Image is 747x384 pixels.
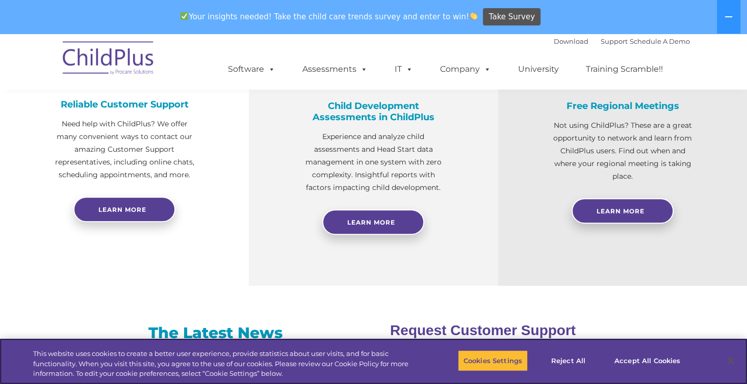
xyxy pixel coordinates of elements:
[630,37,690,45] a: Schedule A Demo
[300,130,447,194] p: Experience and analyze child assessments and Head Start data management in one system with zero c...
[470,12,477,20] img: 👏
[142,67,173,75] span: Last name
[51,99,198,110] h4: Reliable Customer Support
[73,197,175,222] a: Learn more
[549,100,696,112] h4: Free Regional Meetings
[142,109,185,117] span: Phone number
[549,119,696,183] p: Not using ChildPlus? These are a great opportunity to network and learn from ChildPlus users. Fin...
[347,218,395,226] span: Learn More
[601,37,628,45] a: Support
[430,59,501,79] a: Company
[609,350,686,371] button: Accept All Cookies
[536,350,600,371] button: Reject All
[300,100,447,123] h4: Child Development Assessments in ChildPlus
[384,59,423,79] a: IT
[74,323,357,343] h3: The Latest News
[33,349,411,379] div: This website uses cookies to create a better user experience, provide statistics about user visit...
[322,209,424,235] a: Learn More
[508,59,569,79] a: University
[597,207,645,215] span: Learn More
[458,350,528,371] button: Cookies Settings
[51,118,198,181] p: Need help with ChildPlus? We offer many convenient ways to contact our amazing Customer Support r...
[176,7,482,26] span: Your insights needed! Take the child care trends survey and enter to win!
[483,8,540,26] a: Take Survey
[489,8,535,26] span: Take Survey
[554,37,588,45] a: Download
[572,198,674,224] a: Learn More
[181,12,188,20] img: ✅
[719,349,742,372] button: Close
[576,59,673,79] a: Training Scramble!!
[58,34,160,85] img: ChildPlus by Procare Solutions
[98,206,146,213] span: Learn more
[218,59,286,79] a: Software
[554,37,690,45] font: |
[292,59,378,79] a: Assessments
